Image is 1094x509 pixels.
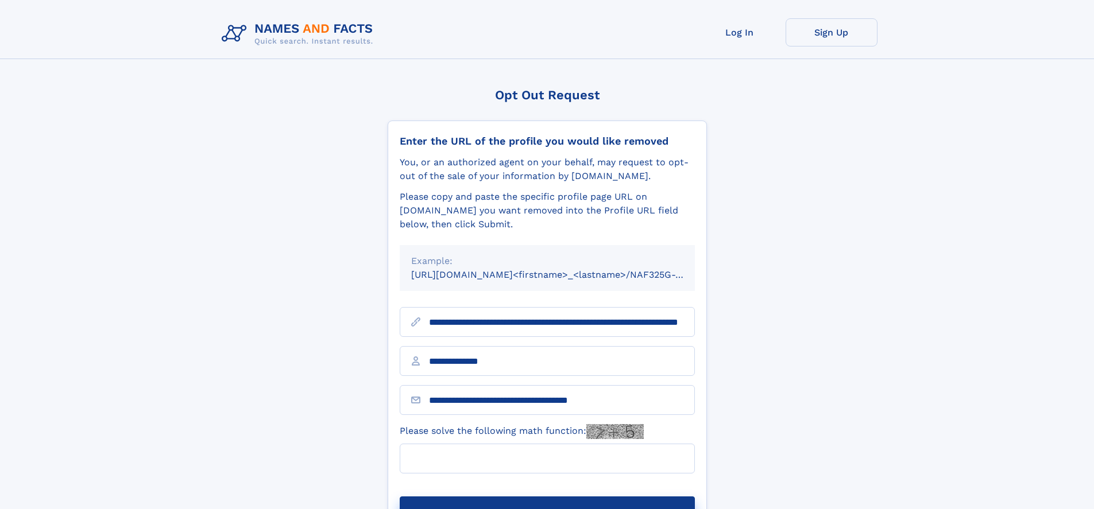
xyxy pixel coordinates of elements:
[400,135,695,147] div: Enter the URL of the profile you would like removed
[786,18,877,46] a: Sign Up
[411,254,683,268] div: Example:
[217,18,382,49] img: Logo Names and Facts
[388,88,707,102] div: Opt Out Request
[400,424,644,439] label: Please solve the following math function:
[694,18,786,46] a: Log In
[400,190,695,231] div: Please copy and paste the specific profile page URL on [DOMAIN_NAME] you want removed into the Pr...
[400,156,695,183] div: You, or an authorized agent on your behalf, may request to opt-out of the sale of your informatio...
[411,269,717,280] small: [URL][DOMAIN_NAME]<firstname>_<lastname>/NAF325G-xxxxxxxx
